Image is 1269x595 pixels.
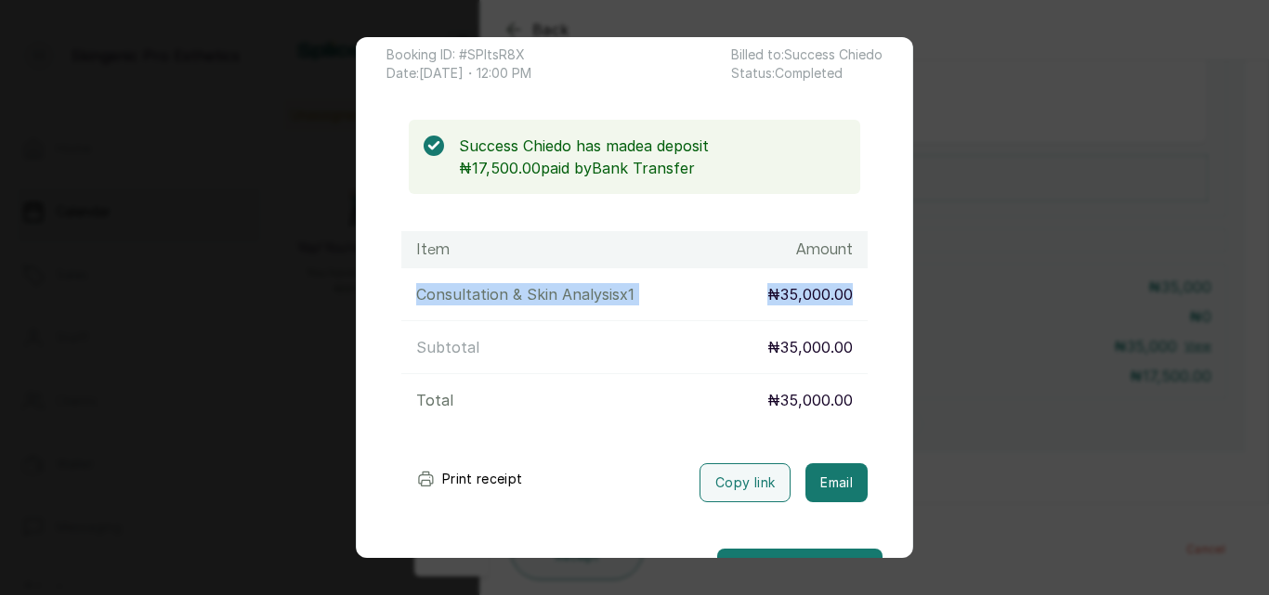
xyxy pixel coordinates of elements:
p: Status: Completed [731,64,883,83]
p: ₦35,000.00 [767,283,853,305]
p: ₦35,000.00 [767,336,853,358]
p: ₦17,500.00 paid by Bank Transfer [459,157,845,179]
button: Print receipt [401,460,538,498]
p: Date: [DATE] ・ 12:00 PM [386,64,531,83]
p: Success Chiedo has made a deposit [459,135,845,157]
p: Total [416,389,453,411]
button: Email [805,463,868,502]
h1: Amount [796,239,853,261]
button: Rebook appointment [717,549,883,593]
p: Consultation & Skin Analysis x 1 [416,283,634,305]
h1: Item [416,239,450,261]
button: Copy link [700,463,791,502]
p: Subtotal [416,336,479,358]
button: Cancel [589,549,717,593]
p: ₦35,000.00 [767,389,853,411]
p: Billed to: Success Chiedo [731,45,883,64]
p: Booking ID: # SPltsR8X [386,45,531,64]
